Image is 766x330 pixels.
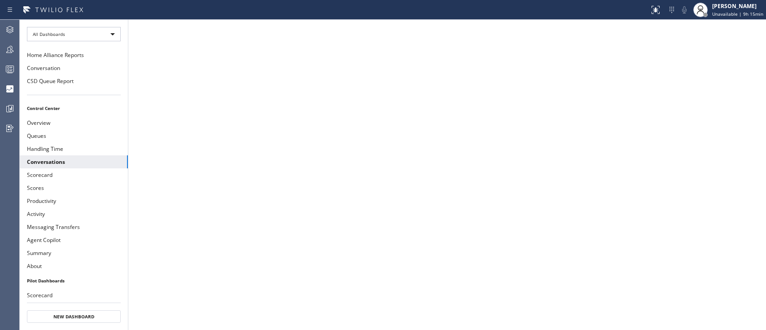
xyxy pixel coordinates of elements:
li: Pilot Dashboards [20,275,128,286]
button: Messaging Transfers [20,220,128,233]
button: Conversation [20,62,128,75]
button: Mute [678,4,691,16]
button: Conversations [20,155,128,168]
button: Productivity [20,194,128,207]
div: [PERSON_NAME] [712,2,763,10]
button: Summary [20,246,128,260]
button: Home Alliance Reports [20,48,128,62]
button: About [20,260,128,273]
button: Activity [20,207,128,220]
button: Scorecard [20,168,128,181]
li: Control Center [20,102,128,114]
button: Agent Copilot [20,233,128,246]
button: New Dashboard [27,310,121,323]
button: Overview [20,116,128,129]
button: Scorecard [20,289,128,302]
span: Unavailable | 9h 15min [712,11,763,17]
button: Agent [20,302,128,315]
button: Queues [20,129,128,142]
iframe: dashboard_a770a674769b [128,20,766,330]
button: Handling Time [20,142,128,155]
div: All Dashboards [27,27,121,41]
button: Scores [20,181,128,194]
button: CSD Queue Report [20,75,128,88]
